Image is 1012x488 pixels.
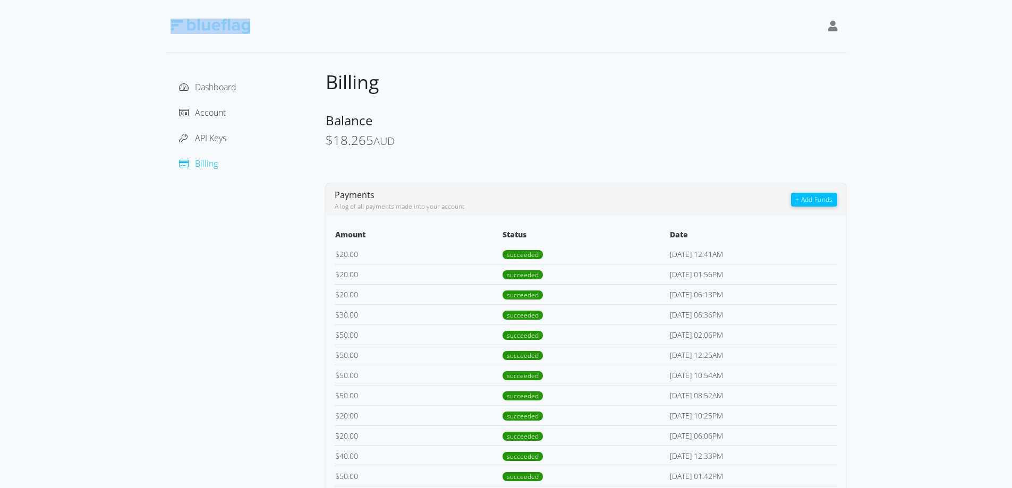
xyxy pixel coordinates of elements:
span: Dashboard [195,81,236,93]
span: $ [335,390,339,400]
span: Balance [326,112,372,129]
td: [DATE] 01:42PM [669,466,837,486]
td: 50.00 [335,324,502,345]
td: 30.00 [335,304,502,324]
td: 50.00 [335,466,502,486]
td: [DATE] 02:06PM [669,324,837,345]
td: 50.00 [335,365,502,385]
span: AUD [373,134,395,148]
span: Billing [195,158,218,169]
span: succeeded [503,391,543,400]
span: succeeded [503,472,543,481]
span: API Keys [195,132,226,144]
span: succeeded [503,351,543,360]
td: 20.00 [335,244,502,264]
td: 50.00 [335,385,502,405]
span: $ [335,451,339,461]
td: 20.00 [335,425,502,446]
span: $ [335,410,339,421]
th: Date [669,228,837,244]
a: Dashboard [179,81,236,93]
img: Blue Flag Logo [171,19,250,34]
td: 20.00 [335,264,502,284]
td: 50.00 [335,345,502,365]
td: [DATE] 08:52AM [669,385,837,405]
td: [DATE] 10:54AM [669,365,837,385]
span: $ [326,131,333,149]
span: $ [335,249,339,259]
span: $ [335,269,339,279]
td: [DATE] 06:36PM [669,304,837,324]
a: Account [179,107,226,118]
td: [DATE] 06:13PM [669,284,837,304]
td: [DATE] 01:56PM [669,264,837,284]
span: $ [335,370,339,380]
td: [DATE] 12:41AM [669,244,837,264]
span: succeeded [503,412,543,421]
span: $ [335,471,339,481]
span: $ [335,350,339,360]
span: succeeded [503,311,543,320]
td: [DATE] 12:33PM [669,446,837,466]
td: [DATE] 06:06PM [669,425,837,446]
a: Billing [179,158,218,169]
span: $ [335,310,339,320]
span: $ [335,431,339,441]
span: succeeded [503,250,543,259]
th: Status [502,228,669,244]
div: A log of all payments made into your account [335,202,792,211]
span: $ [335,330,339,340]
td: 20.00 [335,284,502,304]
span: succeeded [503,290,543,299]
span: succeeded [503,371,543,380]
span: succeeded [503,331,543,340]
td: 40.00 [335,446,502,466]
span: Account [195,107,226,118]
a: API Keys [179,132,226,144]
span: 18.265 [333,131,373,149]
span: Billing [326,69,379,95]
th: Amount [335,228,502,244]
td: [DATE] 12:25AM [669,345,837,365]
span: succeeded [503,452,543,461]
span: $ [335,289,339,299]
span: succeeded [503,432,543,441]
span: succeeded [503,270,543,279]
button: + Add Funds [791,193,837,207]
td: [DATE] 10:25PM [669,405,837,425]
td: 20.00 [335,405,502,425]
span: Payments [335,189,375,201]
